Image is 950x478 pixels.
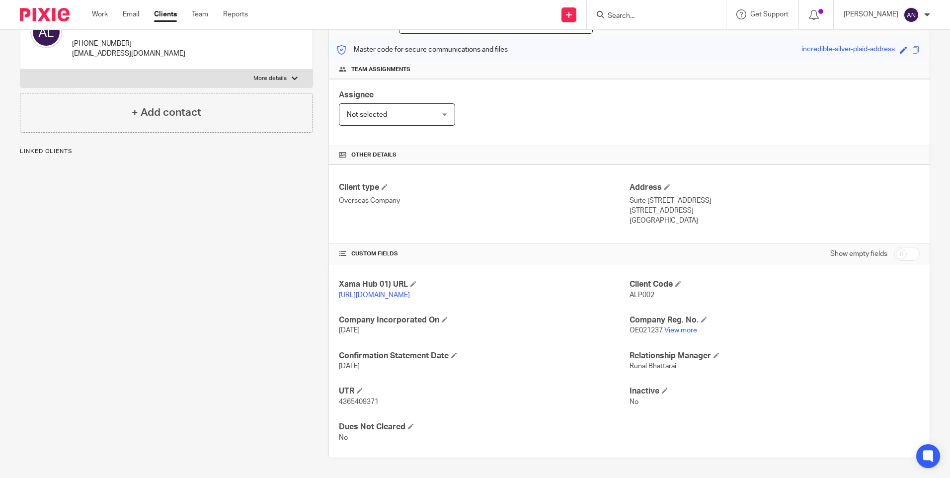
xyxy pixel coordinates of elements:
[630,351,920,361] h4: Relationship Manager
[630,206,920,216] p: [STREET_ADDRESS]
[339,91,374,99] span: Assignee
[351,66,410,74] span: Team assignments
[339,182,629,193] h4: Client type
[123,9,139,19] a: Email
[132,105,201,120] h4: + Add contact
[630,196,920,206] p: Suite [STREET_ADDRESS]
[830,249,887,259] label: Show empty fields
[339,398,379,405] span: 4365409371
[192,9,208,19] a: Team
[339,250,629,258] h4: CUSTOM FIELDS
[339,434,348,441] span: No
[630,315,920,325] h4: Company Reg. No.
[72,39,217,49] p: [PHONE_NUMBER]
[801,44,895,56] div: incredible-silver-plaid-address
[339,422,629,432] h4: Dues Not Cleared
[154,9,177,19] a: Clients
[253,75,287,82] p: More details
[903,7,919,23] img: svg%3E
[339,363,360,370] span: [DATE]
[339,327,360,334] span: [DATE]
[72,49,217,59] p: [EMAIL_ADDRESS][DOMAIN_NAME]
[339,279,629,290] h4: Xama Hub 01) URL
[347,111,387,118] span: Not selected
[30,16,62,48] img: svg%3E
[351,151,396,159] span: Other details
[339,351,629,361] h4: Confirmation Statement Date
[20,148,313,156] p: Linked clients
[630,182,920,193] h4: Address
[630,363,676,370] span: Runal Bhattarai
[339,196,629,206] p: Overseas Company
[844,9,898,19] p: [PERSON_NAME]
[630,386,920,397] h4: Inactive
[630,398,638,405] span: No
[92,9,108,19] a: Work
[339,386,629,397] h4: UTR
[630,216,920,226] p: [GEOGRAPHIC_DATA]
[607,12,696,21] input: Search
[630,279,920,290] h4: Client Code
[664,327,697,334] a: View more
[336,45,508,55] p: Master code for secure communications and files
[339,315,629,325] h4: Company Incorporated On
[223,9,248,19] a: Reports
[20,8,70,21] img: Pixie
[630,327,663,334] span: OE021237
[750,11,789,18] span: Get Support
[339,292,410,299] a: [URL][DOMAIN_NAME]
[630,292,654,299] span: ALP002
